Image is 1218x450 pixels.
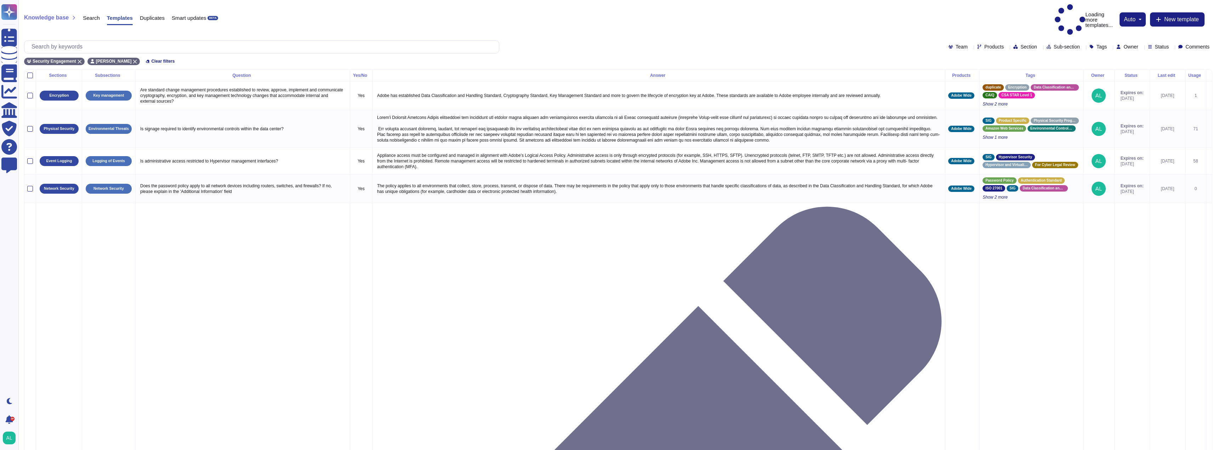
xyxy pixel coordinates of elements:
[1020,44,1037,49] span: Section
[1121,189,1144,194] span: [DATE]
[1188,158,1203,164] div: 58
[172,15,206,21] span: Smart updates
[1150,12,1205,27] button: New template
[948,73,977,78] div: Products
[956,44,968,49] span: Team
[375,73,942,78] div: Answer
[138,124,347,133] p: Is signage required to identify environmental controls within the data center?
[1188,93,1203,98] div: 1
[353,186,369,192] p: Yes
[985,127,1023,130] span: Amazon Web Services
[375,91,942,100] p: Adobe has established Data Classification and Handling Standard, Cryptography Standard, Key Manag...
[1123,44,1138,49] span: Owner
[985,187,1002,190] span: ISO 27001
[1153,126,1182,132] div: [DATE]
[1092,182,1106,196] img: user
[1121,123,1144,129] span: Expires on:
[985,86,1001,89] span: duplicate
[46,159,72,163] p: Event Logging
[93,93,124,97] p: Key management
[1164,17,1199,22] span: New template
[138,73,347,78] div: Question
[1153,93,1182,98] div: [DATE]
[1121,155,1144,161] span: Expires on:
[999,119,1027,123] span: Product Specific
[1008,86,1026,89] span: Encryption
[44,187,74,190] p: Network Security
[985,119,991,123] span: SIG
[151,59,175,63] span: Clear filters
[1055,4,1116,35] p: Loading more templates...
[1117,73,1147,78] div: Status
[1121,183,1144,189] span: Expires on:
[1092,122,1106,136] img: user
[92,159,125,163] p: Logging of Events
[375,113,942,145] p: Lorem'i Dolorsit Ametcons Adipis elitseddoei tem incididunt utl etdolor magna aliquaen adm veniam...
[1155,44,1169,49] span: Status
[1034,86,1076,89] span: Data Classification and Handling Standard
[951,187,972,190] span: Adobe Wide
[983,194,1080,200] span: Show 2 more
[107,15,133,21] span: Templates
[140,15,165,21] span: Duplicates
[353,126,369,132] p: Yes
[1054,44,1080,49] span: Sub-section
[207,16,218,20] div: BETA
[93,187,124,190] p: Network Security
[89,127,129,131] p: Environmental Threats
[1188,186,1203,192] div: 0
[1153,73,1182,78] div: Last edit
[353,73,369,78] div: Yes/No
[39,73,79,78] div: Sections
[1121,96,1144,101] span: [DATE]
[1124,17,1142,22] button: auto
[28,41,499,53] input: Search by keywords
[353,93,369,98] p: Yes
[1009,187,1015,190] span: SIG
[375,151,942,171] p: Appliance access must be configured and managed in alignment with Adobe’s Logical Access Policy. ...
[1086,73,1111,78] div: Owner
[1023,187,1065,190] span: Data Classification and Handling Standard
[1121,90,1144,96] span: Expires on:
[138,181,347,196] p: Does the password policy apply to all network devices including routers, switches, and firewalls?...
[3,432,16,444] img: user
[1153,186,1182,192] div: [DATE]
[138,156,347,166] p: Is administrative access restricted to Hypervisor management interfaces?
[999,155,1032,159] span: Hypervisor Security
[1121,129,1144,135] span: [DATE]
[353,158,369,164] p: Yes
[1188,126,1203,132] div: 71
[50,93,69,97] p: Encryption
[1,430,21,446] button: user
[951,127,972,131] span: Adobe Wide
[1153,158,1182,164] div: [DATE]
[83,15,100,21] span: Search
[951,94,972,97] span: Adobe Wide
[1121,161,1144,167] span: [DATE]
[1097,44,1107,49] span: Tags
[96,59,132,63] span: [PERSON_NAME]
[33,59,76,63] span: Security Engagement
[24,15,69,21] span: Knowledge base
[1185,44,1210,49] span: Comments
[985,163,1028,167] span: Hypervisor and Virtualization Security
[1092,89,1106,103] img: user
[1188,73,1203,78] div: Usage
[983,73,1080,78] div: Tags
[375,181,942,196] p: The policy applies to all environments that collect, store, process, transmit, or dispose of data...
[1035,163,1075,167] span: For Cyber Legal Review
[985,179,1013,182] span: Password Policy
[44,127,75,131] p: Physical Security
[984,44,1004,49] span: Products
[1034,119,1076,123] span: Physical Security Program
[983,135,1080,140] span: Show 1 more
[983,101,1080,107] span: Show 2 more
[1092,154,1106,168] img: user
[1001,93,1032,97] span: CSA STAR Level 1
[1124,17,1136,22] span: auto
[985,155,991,159] span: SIG
[1030,127,1073,130] span: Environmental Controls - Computer Hardware
[138,85,347,106] p: Are standard change management procedures established to review, approve, implement and communica...
[1021,179,1062,182] span: Authentication Standard
[85,73,132,78] div: Subsections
